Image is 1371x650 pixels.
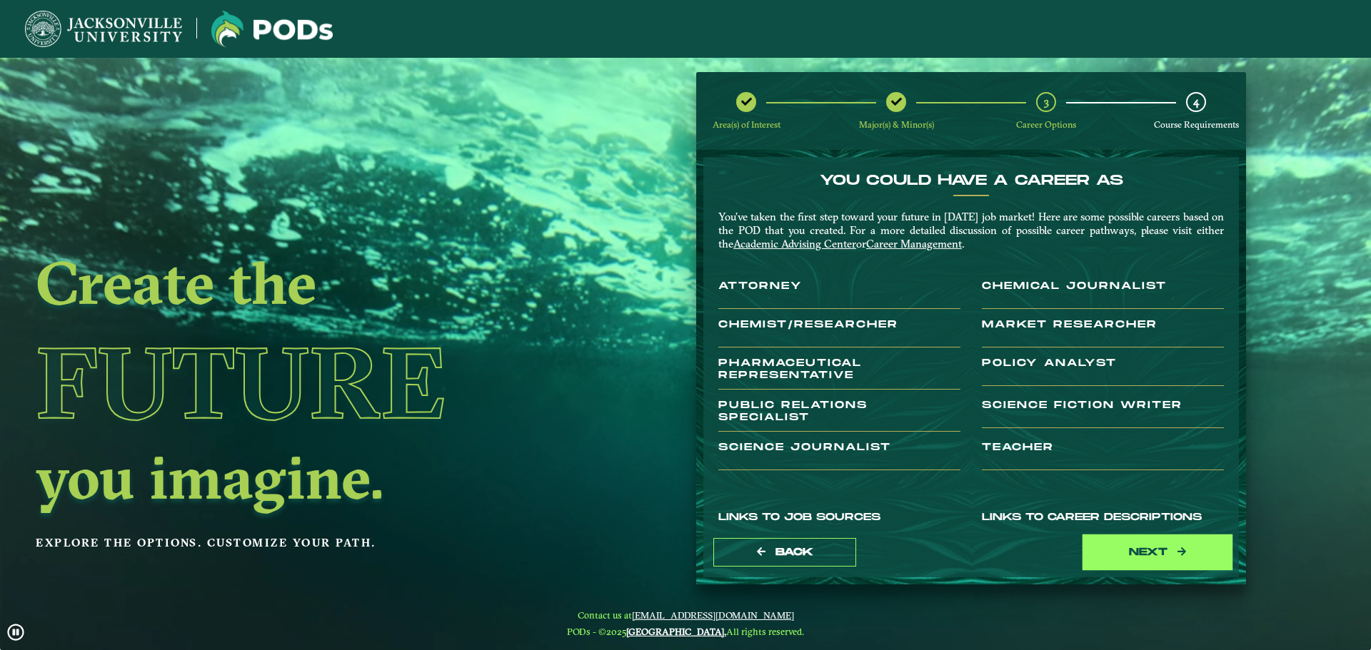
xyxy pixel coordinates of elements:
[36,532,581,554] p: Explore the options. Customize your path.
[567,609,804,621] span: Contact us at
[25,11,182,47] img: Jacksonville University logo
[626,626,726,637] a: [GEOGRAPHIC_DATA].
[718,319,960,347] h3: Chemist/Researcher
[1193,95,1199,108] span: 4
[567,626,804,637] span: PODs - ©2025 All rights reserved.
[713,538,856,567] button: Back
[718,210,1224,250] p: You’ve taken the first step toward your future in [DATE] job market! Here are some possible caree...
[718,172,1224,189] h4: You Could Have a Career as
[982,400,1224,428] h3: Science Fiction Writer
[982,442,1224,470] h3: Teacher
[1044,95,1049,108] span: 3
[859,119,934,130] span: Major(s) & Minor(s)
[718,442,960,470] h3: Science Journalist
[718,280,960,309] h3: Attorney
[718,357,960,390] h3: Pharmaceutical Representative
[36,318,581,447] h1: Future
[36,253,581,313] h2: Create the
[982,319,1224,347] h3: Market Researcher
[982,512,1224,524] h6: Links to Career Descriptions
[718,400,960,432] h3: Public Relations Specialist
[718,512,960,524] h6: Links to job sources
[1016,119,1076,130] span: Career Options
[36,447,581,507] h2: you imagine.
[982,357,1224,386] h3: Policy Analyst
[866,237,962,250] a: Career Management
[713,119,780,130] span: Area(s) of Interest
[1086,538,1229,567] button: next
[733,237,856,250] a: Academic Advising Center
[1154,119,1239,130] span: Course Requirements
[982,280,1224,309] h3: Chemical Journalist
[632,609,794,621] a: [EMAIL_ADDRESS][DOMAIN_NAME]
[775,546,813,558] span: Back
[211,11,333,47] img: Jacksonville University logo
